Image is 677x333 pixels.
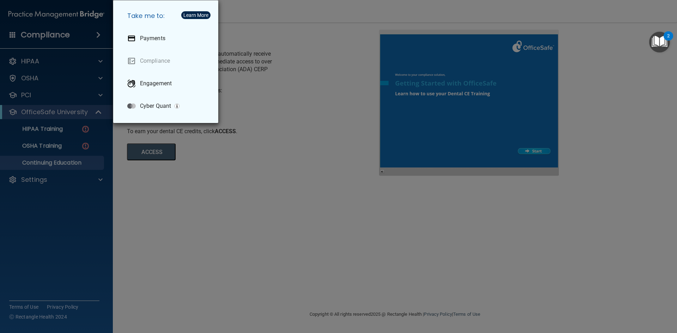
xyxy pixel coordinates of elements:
[140,80,172,87] p: Engagement
[667,36,670,45] div: 2
[122,74,213,93] a: Engagement
[122,51,213,71] a: Compliance
[140,103,171,110] p: Cyber Quant
[183,13,208,18] div: Learn More
[122,29,213,48] a: Payments
[122,96,213,116] a: Cyber Quant
[140,35,165,42] p: Payments
[122,6,213,26] h5: Take me to:
[642,284,669,311] iframe: Drift Widget Chat Controller
[649,32,670,53] button: Open Resource Center, 2 new notifications
[181,11,211,19] button: Learn More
